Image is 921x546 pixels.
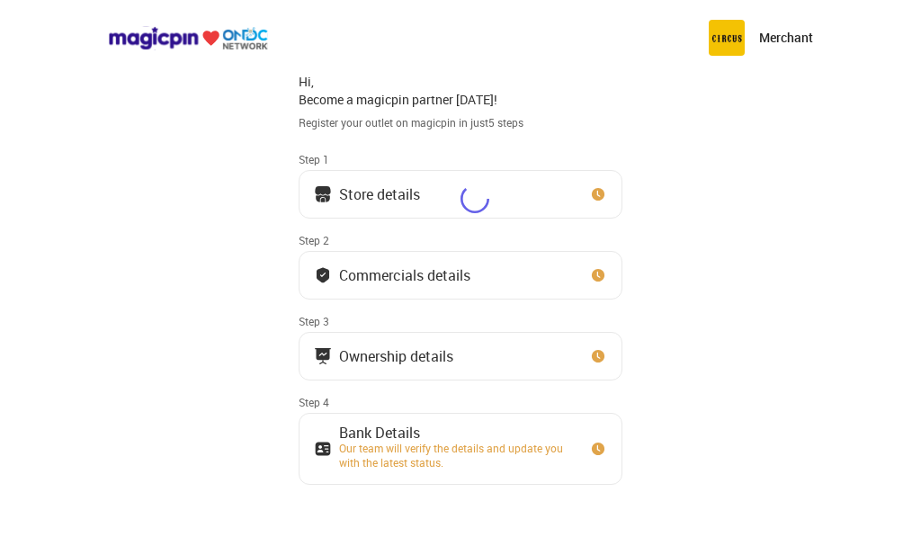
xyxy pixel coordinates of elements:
div: Ownership details [339,352,453,361]
img: clock_icon_new.67dbf243.svg [589,266,607,284]
img: clock_icon_new.67dbf243.svg [589,440,607,458]
button: Commercials details [299,251,622,300]
img: clock_icon_new.67dbf243.svg [589,185,607,203]
div: Step 4 [299,395,622,409]
div: Step 2 [299,233,622,247]
img: ownership_icon.37569ceb.svg [314,440,332,458]
img: circus.b677b59b.png [709,20,745,56]
div: Step 3 [299,314,622,328]
div: Bank Details [339,428,573,437]
div: Our team will verify the details and update you with the latest status. [339,441,573,470]
img: commercials_icon.983f7837.svg [314,347,332,365]
button: Bank DetailsOur team will verify the details and update you with the latest status. [299,413,622,485]
button: Ownership details [299,332,622,380]
div: Commercials details [339,271,470,280]
img: bank_details_tick.fdc3558c.svg [314,266,332,284]
img: clock_icon_new.67dbf243.svg [589,347,607,365]
p: Merchant [759,29,813,47]
img: ondc-logo-new-small.8a59708e.svg [108,26,268,50]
